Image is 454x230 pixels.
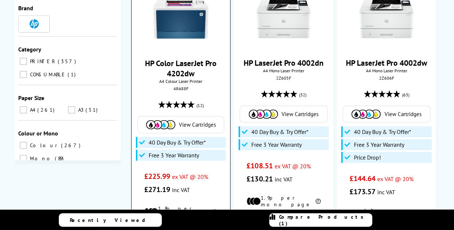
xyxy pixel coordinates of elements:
[55,155,65,162] span: 89
[149,152,199,159] span: Free 3 Year Warranty
[20,71,27,78] input: CONSUMABLE 1
[135,78,227,84] span: A4 Colour Laser Printer
[37,107,56,113] span: 261
[179,121,216,128] span: View Cartridges
[244,58,324,68] a: HP LaserJet Pro 4002dn
[347,110,426,119] a: View Cartridges
[141,120,220,129] a: View Cartridges
[18,94,44,101] span: Paper Size
[172,173,208,180] span: ex VAT @ 20%
[269,213,372,227] a: Compare Products (1)
[144,172,170,181] span: £225.99
[59,213,162,227] a: Recently Viewed
[172,186,190,193] span: inc VAT
[18,46,41,53] span: Category
[346,58,427,68] a: HP LaserJet Pro 4002dw
[137,86,225,91] div: 4RA88F
[384,111,421,118] span: View Cartridges
[68,71,77,78] span: 1
[377,175,413,183] span: ex VAT @ 20%
[247,195,320,208] li: 1.9p per mono page
[144,205,218,218] li: 1.8p per mono page
[402,88,409,102] span: (63)
[274,176,292,183] span: inc VAT
[145,58,217,78] a: HP Color LaserJet Pro 4202dw
[239,75,328,81] div: 2Z605F
[18,4,33,12] span: Brand
[354,128,411,135] span: 40 Day Buy & Try Offer*
[274,162,310,170] span: ex VAT @ 20%
[85,107,99,113] span: 51
[350,174,375,183] span: £144.64
[251,141,302,148] span: Free 3 Year Warranty
[28,58,57,65] span: PRINTER
[20,106,27,114] input: A4 261
[279,214,372,227] span: Compare Products (1)
[28,155,54,162] span: Mono
[247,174,272,184] span: £130.21
[251,128,309,135] span: 40 Day Buy & Try Offer*
[30,19,39,28] img: HP
[350,207,423,221] li: 1.9p per mono page
[237,68,330,73] span: A4 Mono Laser Printer
[282,111,318,118] span: View Cartridges
[244,110,323,119] a: View Cartridges
[18,130,58,137] span: Colour or Mono
[342,75,431,81] div: 2Z606F
[354,141,404,148] span: Free 3 Year Warranty
[350,187,375,196] span: £173.57
[58,58,78,65] span: 357
[76,107,85,113] span: A3
[28,142,60,149] span: Colour
[20,155,27,162] input: Mono 89
[61,142,82,149] span: 267
[20,142,27,149] input: Colour 267
[149,139,206,146] span: 40 Day Buy & Try Offer*
[247,161,272,170] span: £108.51
[351,110,381,119] img: Cartridges
[299,88,306,102] span: (32)
[249,110,278,119] img: Cartridges
[144,185,170,194] span: £271.19
[377,188,395,196] span: inc VAT
[197,99,204,112] span: (12)
[70,217,153,223] span: Recently Viewed
[28,107,37,113] span: A4
[354,154,381,161] span: Price Drop!
[28,71,67,78] span: CONSUMABLE
[68,106,75,114] input: A3 51
[20,58,27,65] input: PRINTER 357
[146,120,175,129] img: Cartridges
[340,68,433,73] span: A4 Mono Laser Printer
